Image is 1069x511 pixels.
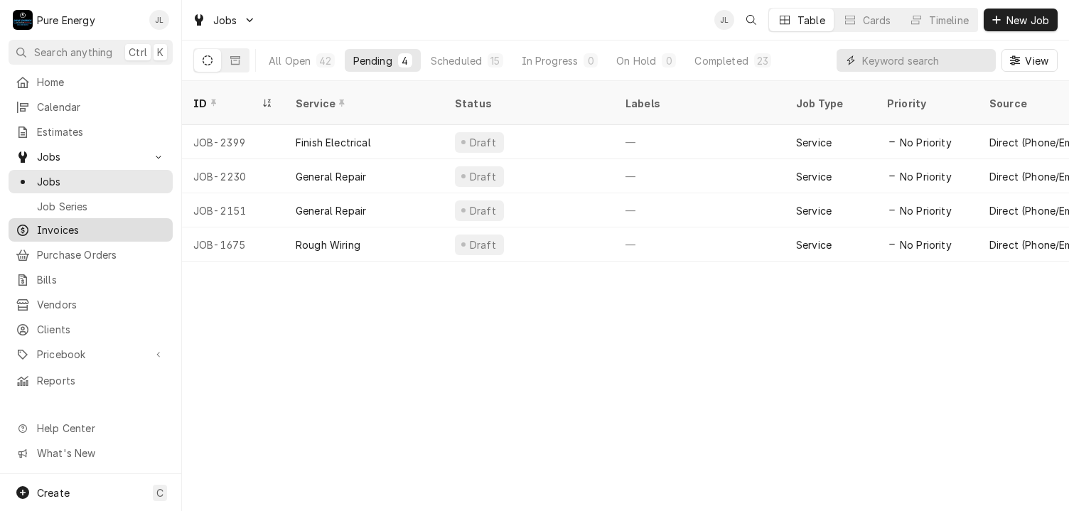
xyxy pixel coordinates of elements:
[665,53,673,68] div: 0
[37,199,166,214] span: Job Series
[182,159,284,193] div: JOB-2230
[468,135,498,150] div: Draft
[9,243,173,267] a: Purchase Orders
[156,485,163,500] span: C
[614,159,785,193] div: —
[929,13,969,28] div: Timeline
[37,446,164,461] span: What's New
[796,169,832,184] div: Service
[797,13,825,28] div: Table
[296,169,366,184] div: General Repair
[9,369,173,392] a: Reports
[186,9,262,32] a: Go to Jobs
[37,272,166,287] span: Bills
[614,227,785,262] div: —
[9,343,173,366] a: Go to Pricebook
[714,10,734,30] div: James Linnenkamp's Avatar
[616,53,656,68] div: On Hold
[13,10,33,30] div: Pure Energy's Avatar
[9,441,173,465] a: Go to What's New
[353,53,392,68] div: Pending
[9,268,173,291] a: Bills
[694,53,748,68] div: Completed
[401,53,409,68] div: 4
[296,237,360,252] div: Rough Wiring
[900,203,952,218] span: No Priority
[900,135,952,150] span: No Priority
[614,193,785,227] div: —
[37,487,70,499] span: Create
[129,45,147,60] span: Ctrl
[37,421,164,436] span: Help Center
[887,96,964,111] div: Priority
[468,203,498,218] div: Draft
[9,170,173,193] a: Jobs
[9,195,173,218] a: Job Series
[614,125,785,159] div: —
[182,227,284,262] div: JOB-1675
[9,145,173,168] a: Go to Jobs
[296,203,366,218] div: General Repair
[9,95,173,119] a: Calendar
[522,53,579,68] div: In Progress
[862,49,989,72] input: Keyword search
[37,297,166,312] span: Vendors
[9,218,173,242] a: Invoices
[984,9,1058,31] button: New Job
[37,322,166,337] span: Clients
[182,193,284,227] div: JOB-2151
[182,125,284,159] div: JOB-2399
[13,10,33,30] div: P
[37,174,166,189] span: Jobs
[796,237,832,252] div: Service
[37,149,144,164] span: Jobs
[863,13,891,28] div: Cards
[900,169,952,184] span: No Priority
[796,203,832,218] div: Service
[213,13,237,28] span: Jobs
[796,135,832,150] div: Service
[757,53,768,68] div: 23
[149,10,169,30] div: James Linnenkamp's Avatar
[1004,13,1052,28] span: New Job
[9,318,173,341] a: Clients
[1022,53,1051,68] span: View
[714,10,734,30] div: JL
[37,13,95,28] div: Pure Energy
[269,53,311,68] div: All Open
[9,120,173,144] a: Estimates
[468,237,498,252] div: Draft
[37,373,166,388] span: Reports
[740,9,763,31] button: Open search
[296,135,371,150] div: Finish Electrical
[625,96,773,111] div: Labels
[586,53,595,68] div: 0
[9,416,173,440] a: Go to Help Center
[431,53,482,68] div: Scheduled
[900,237,952,252] span: No Priority
[455,96,600,111] div: Status
[9,293,173,316] a: Vendors
[149,10,169,30] div: JL
[37,124,166,139] span: Estimates
[34,45,112,60] span: Search anything
[296,96,429,111] div: Service
[796,96,864,111] div: Job Type
[37,222,166,237] span: Invoices
[37,99,166,114] span: Calendar
[9,40,173,65] button: Search anythingCtrlK
[37,247,166,262] span: Purchase Orders
[468,169,498,184] div: Draft
[193,96,259,111] div: ID
[319,53,331,68] div: 42
[37,347,144,362] span: Pricebook
[1001,49,1058,72] button: View
[157,45,163,60] span: K
[9,70,173,94] a: Home
[37,75,166,90] span: Home
[490,53,500,68] div: 15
